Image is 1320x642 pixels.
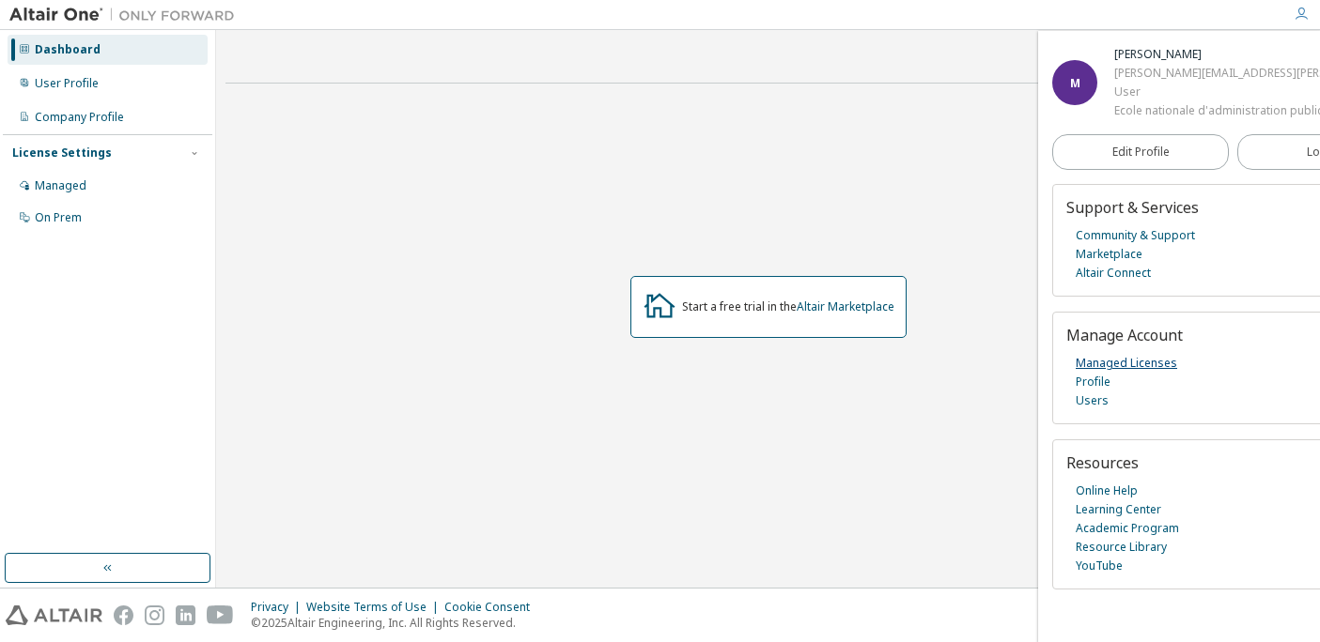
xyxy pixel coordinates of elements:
a: Academic Program [1076,519,1179,538]
span: Support & Services [1066,197,1199,218]
div: License Settings [12,145,112,160]
a: Managed Licenses [1076,354,1177,373]
img: altair_logo.svg [6,605,102,625]
div: Company Profile [35,110,124,125]
img: youtube.svg [207,605,234,625]
a: Learning Center [1076,500,1161,519]
a: Marketplace [1076,245,1142,264]
p: © 2025 Altair Engineering, Inc. All Rights Reserved. [251,615,541,631]
div: Managed [35,178,86,193]
div: User Profile [35,76,99,91]
a: Profile [1076,373,1110,391]
span: Resources [1066,452,1139,473]
a: Community & Support [1076,226,1195,245]
a: Online Help [1076,481,1138,500]
span: M [1070,75,1080,91]
a: Altair Connect [1076,264,1151,283]
div: Dashboard [35,42,101,57]
a: Altair Marketplace [797,298,894,314]
span: Edit Profile [1112,145,1170,160]
img: facebook.svg [114,605,133,625]
div: Website Terms of Use [306,600,444,615]
div: On Prem [35,210,82,225]
img: Altair One [9,6,244,24]
img: linkedin.svg [176,605,195,625]
a: Users [1076,391,1109,410]
a: Edit Profile [1052,134,1229,170]
a: Resource Library [1076,538,1167,557]
span: Manage Account [1066,325,1183,345]
a: YouTube [1076,557,1123,575]
div: Start a free trial in the [682,299,894,314]
img: instagram.svg [145,605,164,625]
div: Privacy [251,600,306,615]
div: Cookie Consent [444,600,541,615]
